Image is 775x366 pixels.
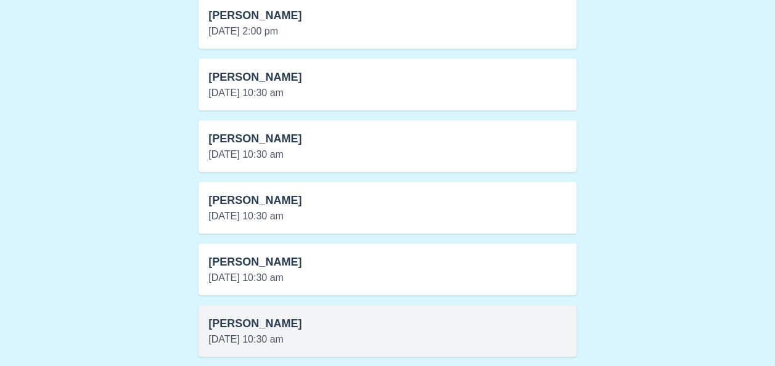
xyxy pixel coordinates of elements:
h3: [PERSON_NAME] [208,130,567,147]
p: [DATE] 2:00 pm [208,24,567,39]
h3: [PERSON_NAME] [208,68,567,86]
p: [DATE] 10:30 am [208,270,567,285]
p: [DATE] 10:30 am [208,147,567,162]
h3: [PERSON_NAME] [208,192,567,209]
p: [DATE] 10:30 am [208,209,567,224]
h3: [PERSON_NAME] [208,7,567,24]
p: [DATE] 10:30 am [208,86,567,100]
h3: [PERSON_NAME] [208,315,567,332]
h3: [PERSON_NAME] [208,253,567,270]
p: [DATE] 10:30 am [208,332,567,347]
